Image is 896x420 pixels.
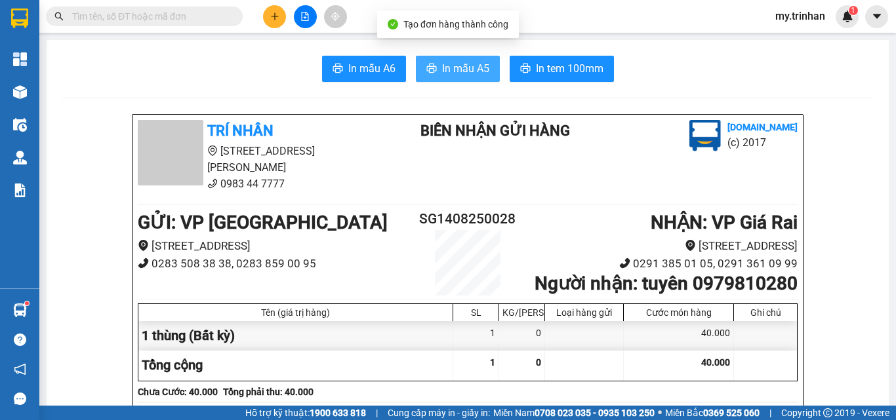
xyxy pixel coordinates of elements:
img: warehouse-icon [13,85,27,99]
img: dashboard-icon [13,52,27,66]
span: phone [207,178,218,189]
b: BIÊN NHẬN GỬI HÀNG [420,123,570,139]
li: [STREET_ADDRESS] [138,237,413,255]
div: 40.000 [624,321,734,351]
li: 0283 508 38 38, 0283 859 00 95 [138,255,413,273]
span: | [769,406,771,420]
li: [STREET_ADDRESS][PERSON_NAME] [138,143,382,176]
span: search [54,12,64,21]
li: 0291 385 01 05, 0291 361 09 99 [523,255,798,273]
strong: 1900 633 818 [310,408,366,418]
img: logo.jpg [689,120,721,151]
span: 1 [851,6,855,15]
span: environment [75,31,86,42]
img: warehouse-icon [13,118,27,132]
b: Chưa Cước : 40.000 [138,387,218,397]
div: 1 [453,321,499,351]
span: 0 [536,357,541,368]
strong: 0369 525 060 [703,408,760,418]
span: file-add [300,12,310,21]
b: TRÍ NHÂN [207,123,274,139]
li: 0983 44 7777 [138,176,382,192]
img: logo-vxr [11,9,28,28]
span: environment [138,240,149,251]
button: plus [263,5,286,28]
li: (c) 2017 [727,134,798,151]
div: KG/[PERSON_NAME] [502,307,541,318]
div: 1 thùng (Bất kỳ) [138,321,453,351]
span: In mẫu A6 [348,60,396,77]
span: environment [685,240,696,251]
button: printerIn tem 100mm [510,56,614,82]
span: Cung cấp máy in - giấy in: [388,406,490,420]
span: 1 [490,357,495,368]
span: Tạo đơn hàng thành công [403,19,508,29]
span: notification [14,363,26,375]
img: warehouse-icon [13,151,27,164]
span: Miền Bắc [665,406,760,420]
span: message [14,392,26,405]
span: In tem 100mm [536,60,603,77]
button: caret-down [865,5,888,28]
img: warehouse-icon [13,303,27,317]
button: file-add [294,5,317,28]
sup: 1 [849,6,858,15]
li: 0983 44 7777 [6,62,250,78]
span: environment [207,145,218,156]
span: printer [426,63,437,75]
b: GỬI : VP [GEOGRAPHIC_DATA] [138,212,388,233]
span: 40.000 [701,357,730,368]
button: aim [324,5,347,28]
span: plus [270,12,279,21]
sup: 1 [25,301,29,305]
span: Tổng cộng [142,357,203,373]
div: Tên (giá trị hàng) [142,307,449,318]
b: Người nhận : tuyên 0979810280 [535,273,798,294]
span: question-circle [14,334,26,346]
img: solution-icon [13,183,27,197]
span: aim [331,12,340,21]
div: Loại hàng gửi [548,307,620,318]
b: GỬI : VP [GEOGRAPHIC_DATA] [6,98,256,119]
span: | [376,406,378,420]
b: TRÍ NHÂN [75,9,142,25]
input: Tìm tên, số ĐT hoặc mã đơn [72,9,227,24]
span: printer [333,63,343,75]
span: caret-down [871,10,883,22]
span: phone [619,258,630,269]
span: Miền Nam [493,406,655,420]
strong: 0708 023 035 - 0935 103 250 [535,408,655,418]
span: Hỗ trợ kỹ thuật: [245,406,366,420]
li: [STREET_ADDRESS] [523,237,798,255]
b: Tổng phải thu: 40.000 [223,387,314,397]
h2: SG1408250028 [413,208,523,230]
span: check-circle [388,19,398,29]
button: printerIn mẫu A6 [322,56,406,82]
div: Cước món hàng [627,307,730,318]
span: my.trinhan [765,8,836,24]
li: [STREET_ADDRESS][PERSON_NAME] [6,29,250,62]
span: phone [138,258,149,269]
div: Ghi chú [737,307,794,318]
span: ⚪️ [658,410,662,415]
b: [DOMAIN_NAME] [727,122,798,132]
b: NHẬN : VP Giá Rai [651,212,798,233]
div: SL [457,307,495,318]
span: copyright [823,408,832,417]
span: phone [75,64,86,75]
span: In mẫu A5 [442,60,489,77]
button: printerIn mẫu A5 [416,56,500,82]
img: icon-new-feature [842,10,853,22]
div: 0 [499,321,545,351]
span: printer [520,63,531,75]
